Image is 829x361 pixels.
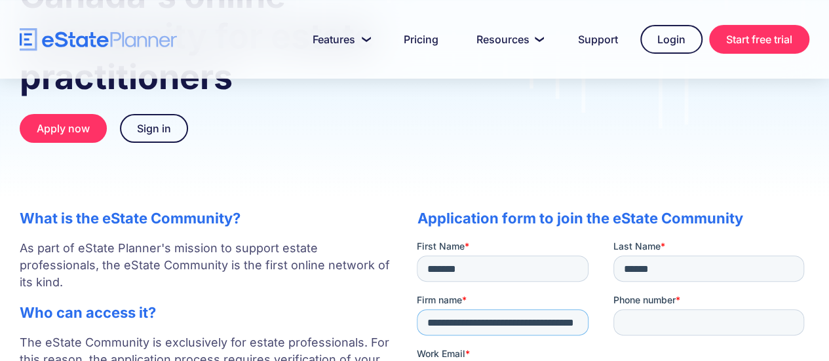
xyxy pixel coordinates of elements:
span: Last Name [197,1,244,12]
a: Pricing [388,26,454,52]
a: home [20,28,177,51]
a: Features [297,26,381,52]
span: Phone number [197,54,259,66]
a: Sign in [120,114,188,143]
a: Login [640,25,703,54]
a: Resources [461,26,556,52]
h2: What is the eState Community? [20,210,391,227]
h2: Who can access it? [20,304,391,321]
a: Support [562,26,634,52]
a: Apply now [20,114,107,143]
a: Start free trial [709,25,809,54]
p: As part of eState Planner's mission to support estate professionals, the eState Community is the ... [20,240,391,291]
h2: Application form to join the eState Community [417,210,809,227]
